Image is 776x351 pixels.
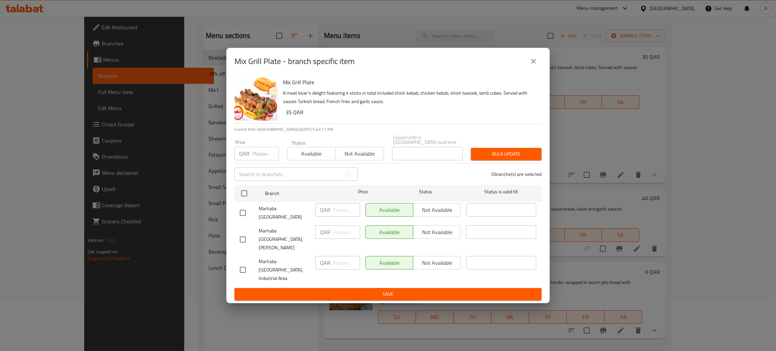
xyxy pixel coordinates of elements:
h6: Mix Grill Plate [283,77,536,87]
input: Please enter price [333,256,360,269]
span: Branch [265,189,335,198]
span: Save [240,290,536,298]
p: QAR [320,228,330,236]
p: A meat lover's delight featuring 4 sticks in total included shish kebab, chicken kebab, shish taw... [283,89,536,106]
p: Current time in [GEOGRAPHIC_DATA] is [DATE] 5:43:11 PM [234,126,542,132]
span: Status is valid till [466,188,536,196]
span: Marhaba [GEOGRAPHIC_DATA] [259,204,310,221]
button: Save [234,288,542,300]
p: QAR [320,259,330,267]
span: Marhaba [GEOGRAPHIC_DATA], Industrial Area [259,257,310,283]
span: Price [341,188,385,196]
p: QAR [239,150,250,158]
h6: 35 QAR [286,107,536,117]
button: close [525,53,542,69]
input: Please enter price [252,147,279,160]
p: 0 branche(s) are selected [491,171,542,178]
button: Not available [335,147,384,160]
h2: Mix Grill Plate - branch specific item [234,56,355,67]
span: Available [290,149,333,159]
span: Not available [338,149,381,159]
span: Marhaba [GEOGRAPHIC_DATA], [PERSON_NAME] [259,227,310,252]
span: Bulk update [476,150,536,158]
img: Mix Grill Plate [234,77,278,121]
p: QAR [320,206,330,214]
button: Available [287,147,335,160]
input: Please enter price [333,203,360,217]
input: Search in branches [234,167,342,181]
input: Please enter price [333,225,360,239]
span: Status [391,188,461,196]
button: Bulk update [471,148,542,160]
